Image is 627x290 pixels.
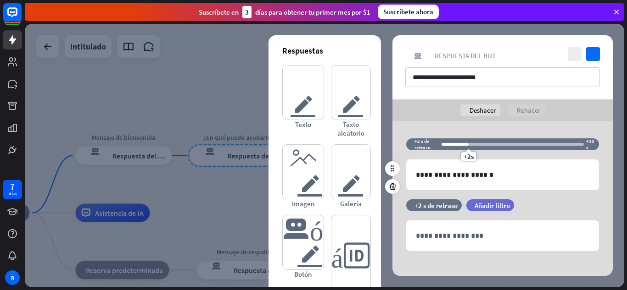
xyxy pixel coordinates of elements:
[199,8,239,16] font: Suscríbete en
[475,201,510,210] font: Añadir filtro
[11,274,14,281] font: R
[10,181,15,192] font: 7
[9,191,17,197] font: días
[7,4,35,31] button: Abrir el widget de chat LiveChat
[3,180,22,199] a: 7 días
[414,201,458,210] font: +2 s de retraso
[255,8,370,16] font: días para obtener tu primer mes por $1
[435,51,496,60] font: Respuesta del bot
[245,8,249,16] font: 3
[586,138,594,151] font: +10 s
[405,52,430,60] font: respuesta del bot de bloqueo
[464,152,474,161] font: +2s
[383,7,433,16] font: Suscríbete ahora
[517,106,540,115] font: Rehacer
[470,106,496,115] font: Deshacer
[414,138,431,151] font: +2 s de retraso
